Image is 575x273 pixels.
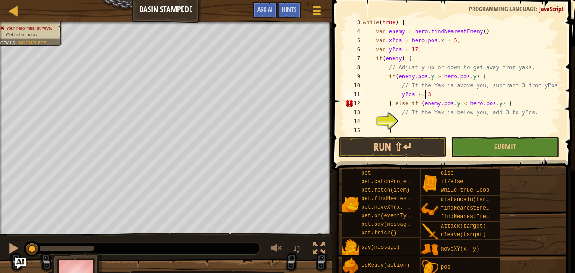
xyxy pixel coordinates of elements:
span: : [15,40,18,45]
span: else [441,170,454,176]
button: Ask AI [253,2,277,18]
button: Ctrl + P: Pause [4,240,22,259]
img: portrait.png [342,196,359,213]
span: findNearestItem() [441,214,495,220]
span: pet.on(eventType, handler) [361,213,445,219]
span: say(message) [361,244,400,251]
div: 16 [345,135,363,144]
span: Submit [494,142,516,152]
button: Adjust volume [268,240,286,259]
div: 4 [345,27,363,36]
img: portrait.png [342,239,359,256]
span: ♫ [292,242,301,255]
span: Programming language [469,4,536,13]
span: pos [441,264,451,270]
span: pet.fetch(item) [361,187,410,193]
button: Submit [451,137,559,157]
img: portrait.png [421,175,438,192]
span: while-true loop [441,187,489,193]
span: pet.catchProjectile(arrow) [361,179,445,185]
div: 14 [345,117,363,126]
button: Show game menu [305,2,328,23]
span: Incomplete [18,40,46,45]
span: pet.moveXY(x, y) [361,204,413,210]
img: portrait.png [421,223,438,240]
div: 10 [345,81,363,90]
button: Run ⇧↵ [339,137,447,157]
span: Ask AI [257,5,273,13]
div: 11 [345,90,363,99]
div: 15 [345,126,363,135]
div: 12 [345,99,363,108]
span: Hi. Need any help? [5,6,65,13]
span: pet.say(message) [361,221,413,228]
span: if/else [441,179,463,185]
span: pet.findNearestByType(type) [361,196,448,202]
div: 13 [345,108,363,117]
span: findNearestEnemy() [441,205,499,211]
span: cleave(target) [441,232,486,238]
span: isReady(action) [361,262,410,269]
div: 6 [345,45,363,54]
button: Ask AI [15,258,26,269]
span: pet.trick() [361,230,397,236]
div: 9 [345,72,363,81]
button: ♫ [290,240,305,259]
span: pet [361,170,371,176]
span: Get to the oasis. [6,32,38,37]
img: portrait.png [421,241,438,258]
span: : [536,4,539,13]
div: 3 [345,18,363,27]
div: 7 [345,54,363,63]
div: 8 [345,63,363,72]
span: distanceTo(target) [441,197,499,203]
span: attack(target) [441,223,486,229]
span: Your hero must survive. [6,26,52,31]
span: JavaScript [539,4,564,13]
span: Hints [282,5,296,13]
img: portrait.png [421,201,438,218]
button: Toggle fullscreen [310,240,328,259]
div: 5 [345,36,363,45]
span: moveXY(x, y) [441,246,479,252]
